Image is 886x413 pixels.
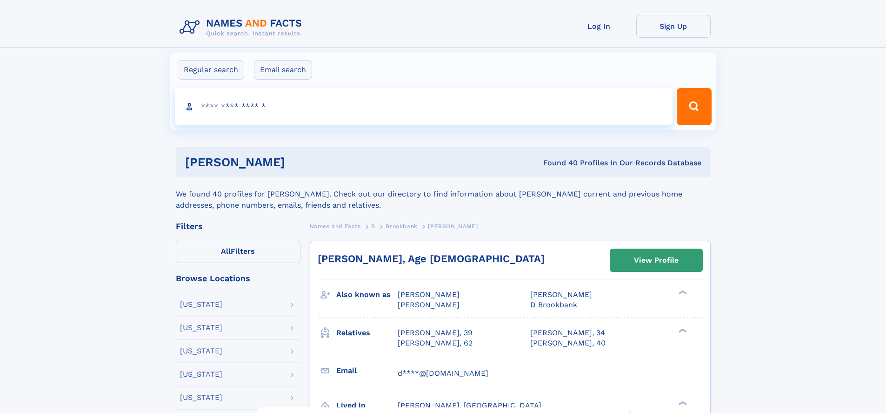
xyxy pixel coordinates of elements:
[336,325,398,341] h3: Relatives
[185,156,414,168] h1: [PERSON_NAME]
[254,60,312,80] label: Email search
[176,241,300,263] label: Filters
[634,250,679,271] div: View Profile
[386,220,417,232] a: Brookbank
[178,60,244,80] label: Regular search
[371,223,375,230] span: B
[398,328,473,338] a: [PERSON_NAME], 39
[180,394,222,401] div: [US_STATE]
[398,338,473,348] a: [PERSON_NAME], 62
[530,328,605,338] a: [PERSON_NAME], 34
[336,287,398,303] h3: Also known as
[176,274,300,283] div: Browse Locations
[310,220,361,232] a: Names and Facts
[610,249,702,271] a: View Profile
[676,400,687,406] div: ❯
[180,301,222,308] div: [US_STATE]
[221,247,231,256] span: All
[677,88,711,125] button: Search Button
[398,300,460,309] span: [PERSON_NAME]
[398,401,541,410] span: [PERSON_NAME], [GEOGRAPHIC_DATA]
[562,15,636,38] a: Log In
[336,363,398,379] h3: Email
[176,15,310,40] img: Logo Names and Facts
[530,290,592,299] span: [PERSON_NAME]
[414,158,701,168] div: Found 40 Profiles In Our Records Database
[530,300,577,309] span: D Brookbank
[318,253,545,264] a: [PERSON_NAME], Age [DEMOGRAPHIC_DATA]
[371,220,375,232] a: B
[180,347,222,355] div: [US_STATE]
[180,324,222,332] div: [US_STATE]
[530,338,606,348] a: [PERSON_NAME], 40
[176,222,300,230] div: Filters
[428,223,478,230] span: [PERSON_NAME]
[386,223,417,230] span: Brookbank
[398,290,460,299] span: [PERSON_NAME]
[636,15,711,38] a: Sign Up
[676,327,687,333] div: ❯
[180,371,222,378] div: [US_STATE]
[176,177,711,211] div: We found 40 profiles for [PERSON_NAME]. Check out our directory to find information about [PERSON...
[175,88,673,125] input: search input
[676,290,687,296] div: ❯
